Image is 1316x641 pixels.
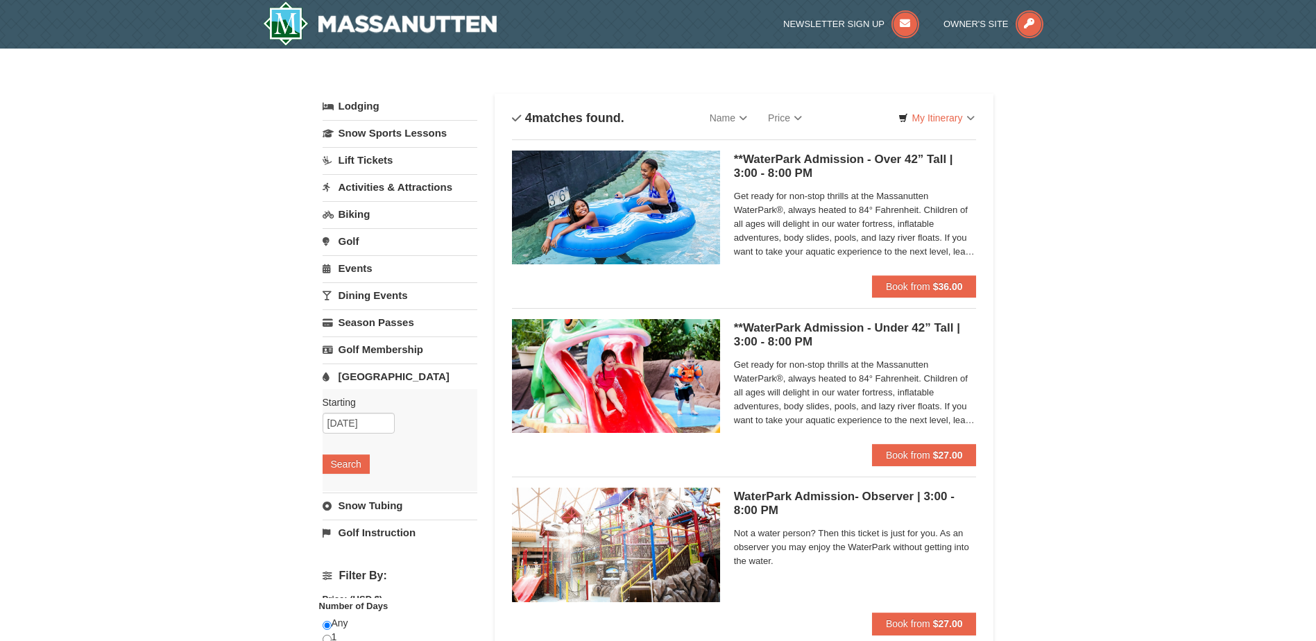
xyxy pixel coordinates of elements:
[323,364,477,389] a: [GEOGRAPHIC_DATA]
[783,19,885,29] span: Newsletter Sign Up
[323,493,477,518] a: Snow Tubing
[734,490,977,518] h5: WaterPark Admission- Observer | 3:00 - 8:00 PM
[323,395,467,409] label: Starting
[734,358,977,427] span: Get ready for non-stop thrills at the Massanutten WaterPark®, always heated to 84° Fahrenheit. Ch...
[933,281,963,292] strong: $36.00
[933,450,963,461] strong: $27.00
[943,19,1043,29] a: Owner's Site
[783,19,919,29] a: Newsletter Sign Up
[512,151,720,264] img: 6619917-1058-293f39d8.jpg
[323,255,477,281] a: Events
[263,1,497,46] a: Massanutten Resort
[872,613,977,635] button: Book from $27.00
[323,94,477,119] a: Lodging
[323,228,477,254] a: Golf
[886,618,930,629] span: Book from
[323,201,477,227] a: Biking
[319,601,388,611] strong: Number of Days
[323,282,477,308] a: Dining Events
[323,570,477,582] h4: Filter By:
[734,321,977,349] h5: **WaterPark Admission - Under 42” Tall | 3:00 - 8:00 PM
[943,19,1009,29] span: Owner's Site
[323,594,383,604] strong: Price: (USD $)
[512,488,720,601] img: 6619917-1066-60f46fa6.jpg
[323,336,477,362] a: Golf Membership
[734,153,977,180] h5: **WaterPark Admission - Over 42” Tall | 3:00 - 8:00 PM
[323,454,370,474] button: Search
[323,520,477,545] a: Golf Instruction
[872,444,977,466] button: Book from $27.00
[263,1,497,46] img: Massanutten Resort Logo
[872,275,977,298] button: Book from $36.00
[323,147,477,173] a: Lift Tickets
[889,108,983,128] a: My Itinerary
[512,319,720,433] img: 6619917-1062-d161e022.jpg
[734,527,977,568] span: Not a water person? Then this ticket is just for you. As an observer you may enjoy the WaterPark ...
[933,618,963,629] strong: $27.00
[886,281,930,292] span: Book from
[323,174,477,200] a: Activities & Attractions
[758,104,812,132] a: Price
[734,189,977,259] span: Get ready for non-stop thrills at the Massanutten WaterPark®, always heated to 84° Fahrenheit. Ch...
[699,104,758,132] a: Name
[323,120,477,146] a: Snow Sports Lessons
[886,450,930,461] span: Book from
[323,309,477,335] a: Season Passes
